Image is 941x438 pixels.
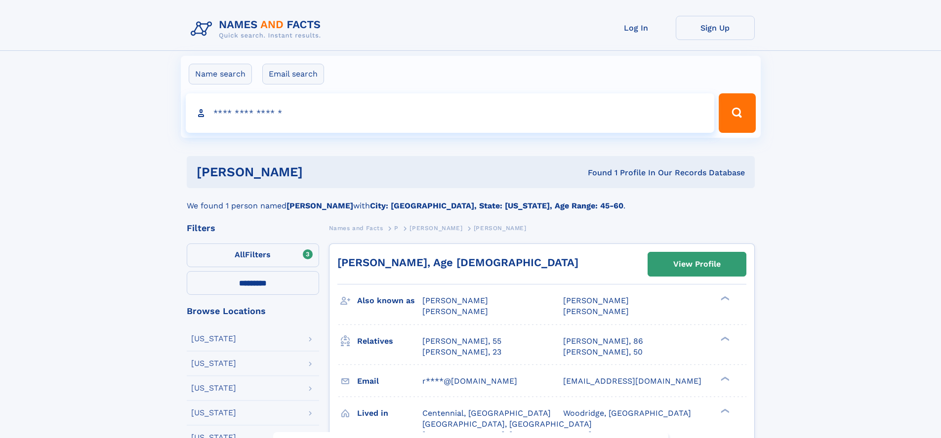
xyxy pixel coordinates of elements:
[718,407,730,414] div: ❯
[187,16,329,42] img: Logo Names and Facts
[563,347,643,358] a: [PERSON_NAME], 50
[422,307,488,316] span: [PERSON_NAME]
[189,64,252,84] label: Name search
[718,375,730,382] div: ❯
[235,250,245,259] span: All
[187,307,319,316] div: Browse Locations
[718,295,730,302] div: ❯
[422,296,488,305] span: [PERSON_NAME]
[719,93,755,133] button: Search Button
[187,188,755,212] div: We found 1 person named with .
[648,252,746,276] a: View Profile
[357,292,422,309] h3: Also known as
[197,166,446,178] h1: [PERSON_NAME]
[191,384,236,392] div: [US_STATE]
[262,64,324,84] label: Email search
[563,376,701,386] span: [EMAIL_ADDRESS][DOMAIN_NAME]
[191,359,236,367] div: [US_STATE]
[357,373,422,390] h3: Email
[563,336,643,347] a: [PERSON_NAME], 86
[187,224,319,233] div: Filters
[286,201,353,210] b: [PERSON_NAME]
[191,335,236,343] div: [US_STATE]
[394,225,399,232] span: P
[422,347,501,358] a: [PERSON_NAME], 23
[718,335,730,342] div: ❯
[337,256,578,269] a: [PERSON_NAME], Age [DEMOGRAPHIC_DATA]
[597,16,676,40] a: Log In
[409,225,462,232] span: [PERSON_NAME]
[357,405,422,422] h3: Lived in
[422,419,592,429] span: [GEOGRAPHIC_DATA], [GEOGRAPHIC_DATA]
[676,16,755,40] a: Sign Up
[357,333,422,350] h3: Relatives
[563,307,629,316] span: [PERSON_NAME]
[409,222,462,234] a: [PERSON_NAME]
[563,408,691,418] span: Woodridge, [GEOGRAPHIC_DATA]
[329,222,383,234] a: Names and Facts
[191,409,236,417] div: [US_STATE]
[394,222,399,234] a: P
[445,167,745,178] div: Found 1 Profile In Our Records Database
[187,243,319,267] label: Filters
[673,253,721,276] div: View Profile
[474,225,527,232] span: [PERSON_NAME]
[422,408,551,418] span: Centennial, [GEOGRAPHIC_DATA]
[186,93,715,133] input: search input
[422,336,501,347] a: [PERSON_NAME], 55
[563,296,629,305] span: [PERSON_NAME]
[370,201,623,210] b: City: [GEOGRAPHIC_DATA], State: [US_STATE], Age Range: 45-60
